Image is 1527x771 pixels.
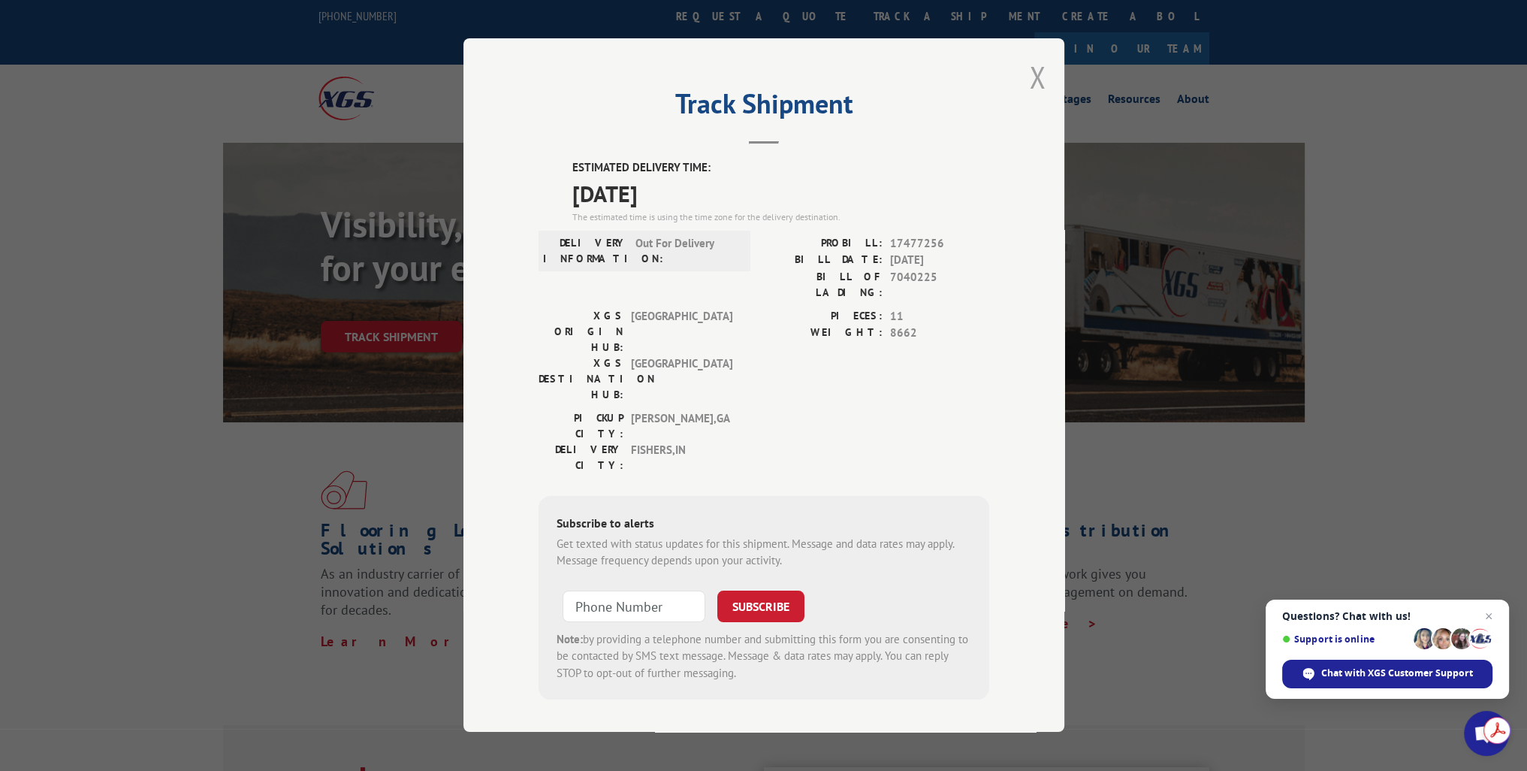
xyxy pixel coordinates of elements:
label: PIECES: [764,308,883,325]
div: by providing a telephone number and submitting this form you are consenting to be contacted by SM... [557,631,971,682]
label: DELIVERY CITY: [539,442,623,473]
span: Close chat [1480,607,1498,625]
div: The estimated time is using the time zone for the delivery destination. [572,210,989,224]
h2: Track Shipment [539,93,989,122]
label: WEIGHT: [764,325,883,342]
label: PROBILL: [764,235,883,252]
label: XGS ORIGIN HUB: [539,308,623,355]
span: [GEOGRAPHIC_DATA] [631,355,732,403]
span: [DATE] [572,177,989,210]
span: Questions? Chat with us! [1282,610,1492,622]
span: 8662 [890,325,989,342]
label: BILL OF LADING: [764,269,883,301]
span: FISHERS , IN [631,442,732,473]
div: Chat with XGS Customer Support [1282,660,1492,688]
label: XGS DESTINATION HUB: [539,355,623,403]
strong: Note: [557,632,583,646]
span: 7040225 [890,269,989,301]
span: Chat with XGS Customer Support [1321,667,1473,680]
label: BILL DATE: [764,252,883,269]
div: Open chat [1464,711,1509,756]
span: Support is online [1282,633,1408,645]
span: [PERSON_NAME] , GA [631,410,732,442]
input: Phone Number [563,591,705,622]
button: Close modal [1029,57,1046,97]
div: Get texted with status updates for this shipment. Message and data rates may apply. Message frequ... [557,536,971,570]
label: DELIVERY INFORMATION: [543,235,628,267]
span: [DATE] [890,252,989,269]
span: 11 [890,308,989,325]
span: Out For Delivery [635,235,737,267]
button: SUBSCRIBE [717,591,804,622]
div: Subscribe to alerts [557,514,971,536]
span: 17477256 [890,235,989,252]
label: PICKUP CITY: [539,410,623,442]
span: [GEOGRAPHIC_DATA] [631,308,732,355]
label: ESTIMATED DELIVERY TIME: [572,159,989,177]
